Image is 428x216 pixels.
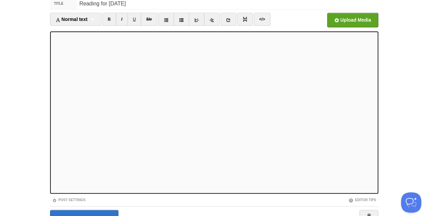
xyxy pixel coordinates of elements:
[128,13,141,26] a: U
[116,13,128,26] a: I
[401,192,421,213] iframe: Help Scout Beacon - Open
[141,13,157,26] a: Str
[52,198,86,202] a: Post Settings
[243,17,247,22] img: pagebreak-icon.png
[146,17,152,22] del: Str
[348,198,376,202] a: Editor Tips
[103,13,116,26] a: B
[55,17,88,22] span: Normal text
[254,13,270,26] a: </>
